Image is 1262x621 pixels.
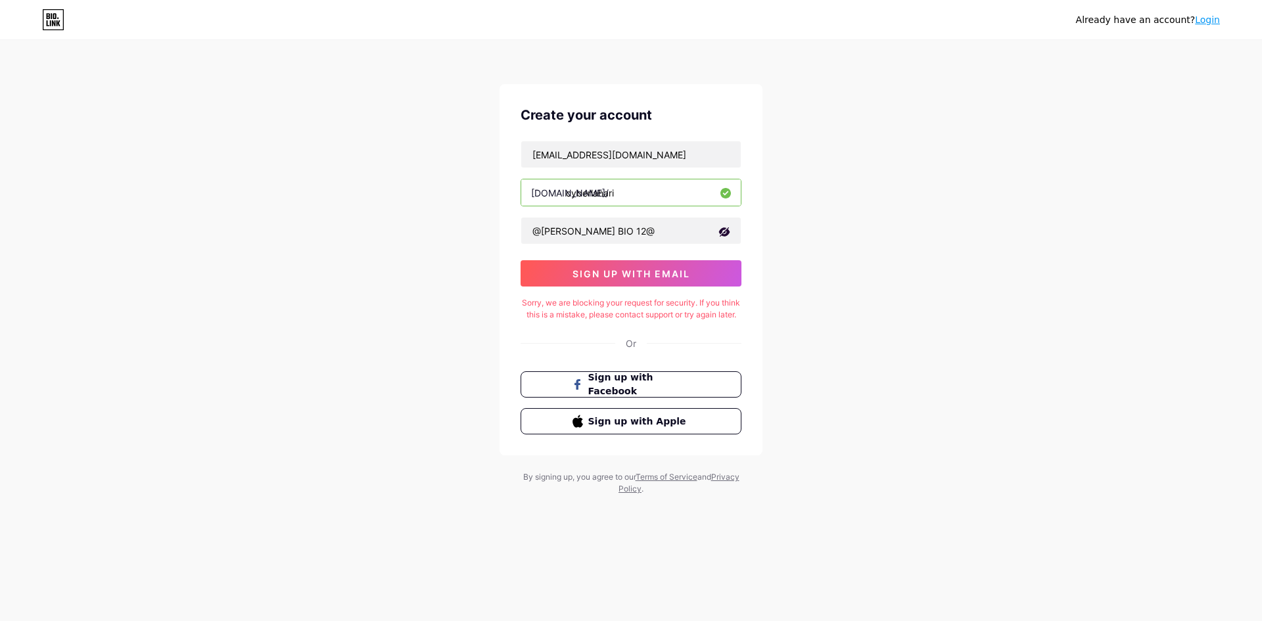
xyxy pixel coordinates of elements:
span: Sign up with Facebook [588,371,690,398]
button: sign up with email [521,260,741,287]
span: sign up with email [573,268,690,279]
div: By signing up, you agree to our and . [519,471,743,495]
button: Sign up with Apple [521,408,741,434]
div: Or [626,336,636,350]
input: username [521,179,741,206]
div: Sorry, we are blocking your request for security. If you think this is a mistake, please contact ... [521,297,741,321]
div: Already have an account? [1076,13,1220,27]
div: [DOMAIN_NAME]/ [531,186,609,200]
span: Sign up with Apple [588,415,690,428]
a: Login [1195,14,1220,25]
button: Sign up with Facebook [521,371,741,398]
input: Email [521,141,741,168]
div: Create your account [521,105,741,125]
a: Terms of Service [636,472,697,482]
input: Password [521,218,741,244]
